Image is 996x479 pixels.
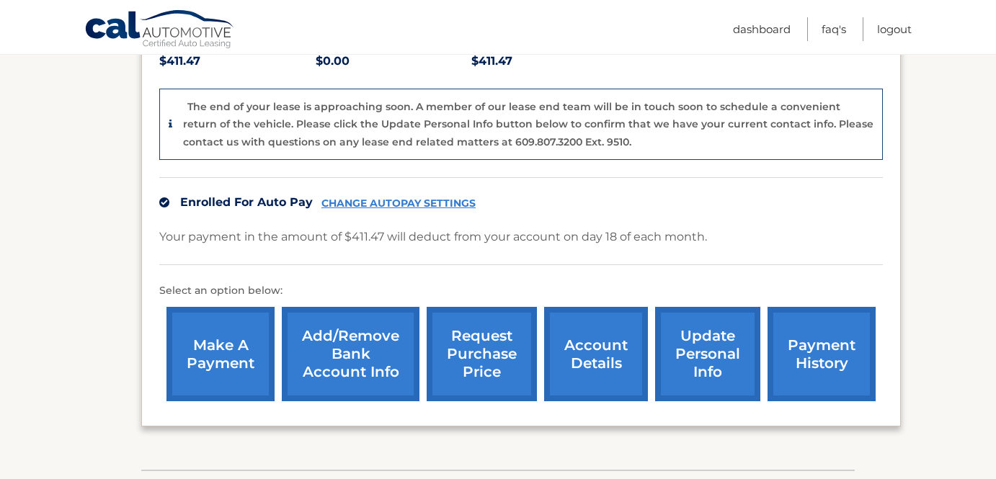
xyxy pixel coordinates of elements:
[822,17,846,41] a: FAQ's
[84,9,236,51] a: Cal Automotive
[159,197,169,207] img: check.svg
[159,51,316,71] p: $411.47
[183,100,873,148] p: The end of your lease is approaching soon. A member of our lease end team will be in touch soon t...
[166,307,275,401] a: make a payment
[768,307,876,401] a: payment history
[427,307,537,401] a: request purchase price
[471,51,628,71] p: $411.47
[544,307,648,401] a: account details
[159,227,707,247] p: Your payment in the amount of $411.47 will deduct from your account on day 18 of each month.
[733,17,791,41] a: Dashboard
[282,307,419,401] a: Add/Remove bank account info
[316,51,472,71] p: $0.00
[159,282,883,300] p: Select an option below:
[180,195,313,209] span: Enrolled For Auto Pay
[877,17,912,41] a: Logout
[321,197,476,210] a: CHANGE AUTOPAY SETTINGS
[655,307,760,401] a: update personal info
